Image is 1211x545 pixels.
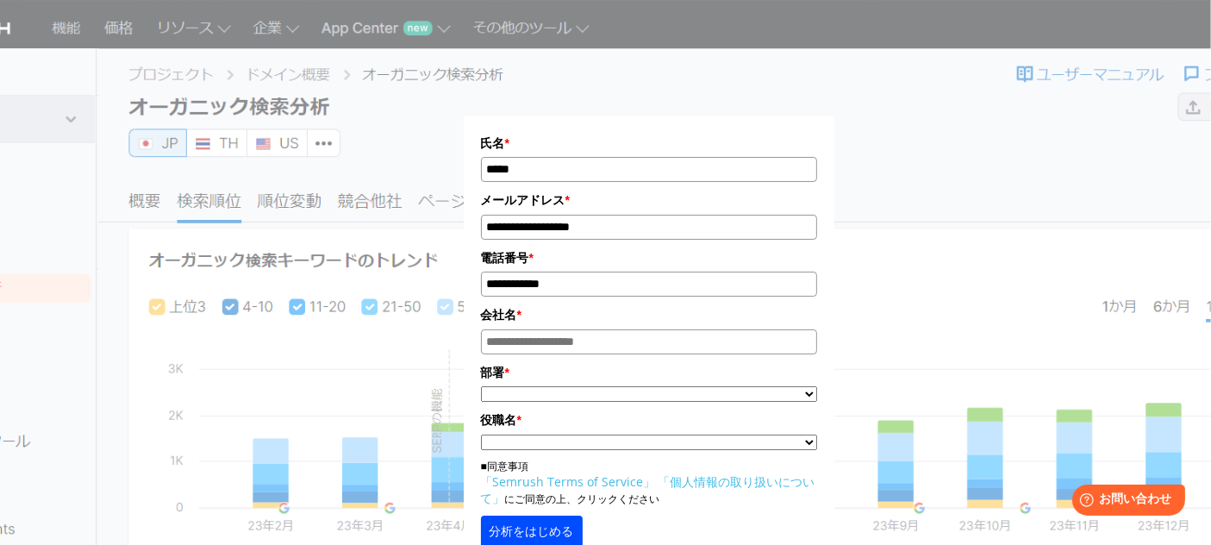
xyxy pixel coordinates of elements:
[481,363,817,382] label: 部署
[481,305,817,324] label: 会社名
[481,410,817,429] label: 役職名
[481,459,817,507] p: ■同意事項 にご同意の上、クリックください
[1058,478,1192,526] iframe: Help widget launcher
[481,191,817,210] label: メールアドレス
[481,473,656,490] a: 「Semrush Terms of Service」
[481,134,817,153] label: 氏名
[481,473,815,506] a: 「個人情報の取り扱いについて」
[481,248,817,267] label: 電話番号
